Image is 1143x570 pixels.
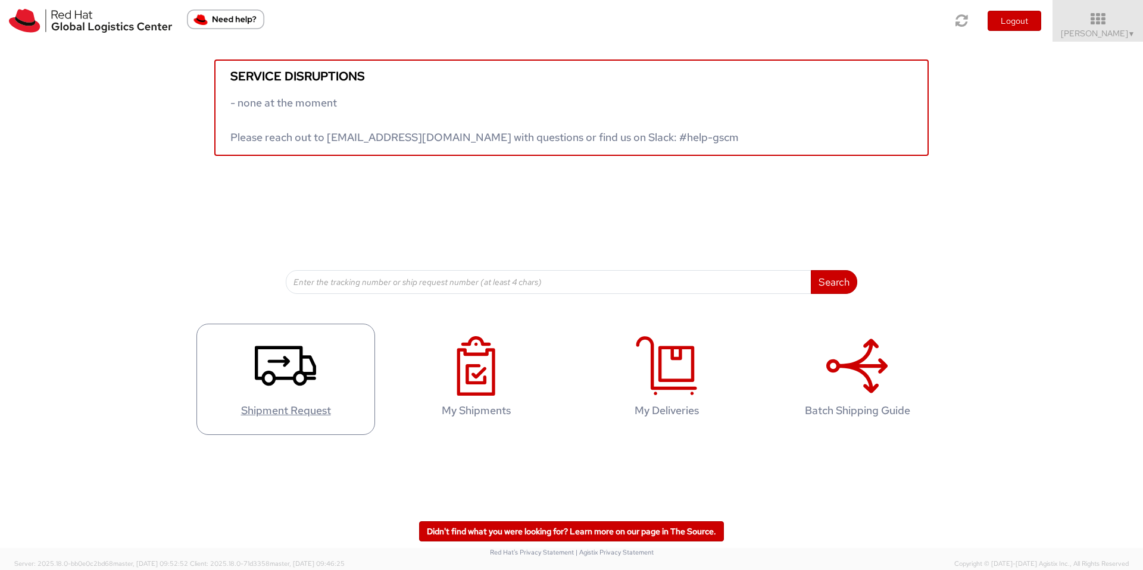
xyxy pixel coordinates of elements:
[577,324,756,435] a: My Deliveries
[954,559,1129,569] span: Copyright © [DATE]-[DATE] Agistix Inc., All Rights Reserved
[14,559,188,568] span: Server: 2025.18.0-bb0e0c2bd68
[113,559,188,568] span: master, [DATE] 09:52:52
[576,548,654,556] a: | Agistix Privacy Statement
[230,96,739,144] span: - none at the moment Please reach out to [EMAIL_ADDRESS][DOMAIN_NAME] with questions or find us o...
[196,324,375,435] a: Shipment Request
[286,270,811,294] input: Enter the tracking number or ship request number (at least 4 chars)
[1128,29,1135,39] span: ▼
[190,559,345,568] span: Client: 2025.18.0-71d3358
[988,11,1041,31] button: Logout
[387,324,566,435] a: My Shipments
[230,70,913,83] h5: Service disruptions
[768,324,947,435] a: Batch Shipping Guide
[419,521,724,541] a: Didn't find what you were looking for? Learn more on our page in The Source.
[590,405,744,416] h4: My Deliveries
[9,9,172,33] img: rh-logistics-00dfa346123c4ec078e1.svg
[1061,28,1135,39] span: [PERSON_NAME]
[811,270,857,294] button: Search
[780,405,934,416] h4: Batch Shipping Guide
[209,405,363,416] h4: Shipment Request
[214,59,929,156] a: Service disruptions - none at the moment Please reach out to [EMAIL_ADDRESS][DOMAIN_NAME] with qu...
[270,559,345,568] span: master, [DATE] 09:46:25
[490,548,574,556] a: Red Hat's Privacy Statement
[187,10,264,29] button: Need help?
[399,405,553,416] h4: My Shipments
